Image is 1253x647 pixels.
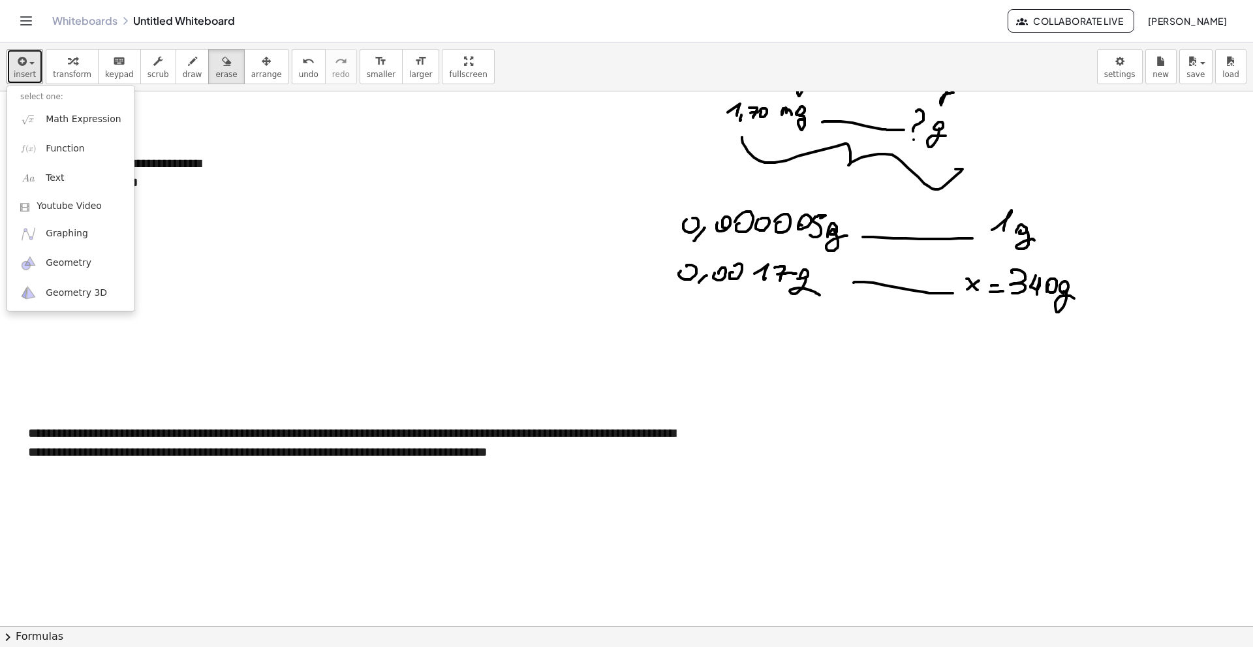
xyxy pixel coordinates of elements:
span: new [1152,70,1169,79]
span: Youtube Video [37,200,102,213]
a: Geometry 3D [7,278,134,308]
img: f_x.png [20,140,37,157]
i: keyboard [113,54,125,69]
button: Collaborate Live [1008,9,1134,33]
img: ggb-3d.svg [20,285,37,301]
span: redo [332,70,350,79]
span: Text [46,172,64,185]
a: Geometry [7,249,134,278]
a: Text [7,164,134,193]
button: [PERSON_NAME] [1137,9,1237,33]
button: fullscreen [442,49,494,84]
img: ggb-graphing.svg [20,226,37,242]
span: fullscreen [449,70,487,79]
span: keypad [105,70,134,79]
button: erase [208,49,244,84]
i: undo [302,54,315,69]
button: transform [46,49,99,84]
span: draw [183,70,202,79]
button: format_sizesmaller [360,49,403,84]
a: Graphing [7,219,134,249]
span: Graphing [46,227,88,240]
button: settings [1097,49,1143,84]
span: Math Expression [46,113,121,126]
img: ggb-geometry.svg [20,255,37,272]
span: erase [215,70,237,79]
button: undoundo [292,49,326,84]
i: format_size [375,54,387,69]
button: scrub [140,49,176,84]
span: Geometry [46,257,91,270]
span: settings [1104,70,1136,79]
li: select one: [7,89,134,104]
a: Youtube Video [7,193,134,219]
span: smaller [367,70,395,79]
span: [PERSON_NAME] [1147,15,1227,27]
span: insert [14,70,36,79]
button: arrange [244,49,289,84]
span: save [1186,70,1205,79]
button: new [1145,49,1177,84]
a: Math Expression [7,104,134,134]
button: insert [7,49,43,84]
span: arrange [251,70,282,79]
button: redoredo [325,49,357,84]
i: format_size [414,54,427,69]
img: sqrt_x.png [20,111,37,127]
span: load [1222,70,1239,79]
button: format_sizelarger [402,49,439,84]
span: transform [53,70,91,79]
span: larger [409,70,432,79]
i: redo [335,54,347,69]
button: Toggle navigation [16,10,37,31]
button: save [1179,49,1213,84]
a: Whiteboards [52,14,117,27]
button: keyboardkeypad [98,49,141,84]
span: scrub [147,70,169,79]
span: Geometry 3D [46,287,107,300]
a: Function [7,134,134,163]
img: Aa.png [20,170,37,187]
span: undo [299,70,318,79]
button: load [1215,49,1246,84]
button: draw [176,49,209,84]
span: Function [46,142,85,155]
span: Collaborate Live [1019,15,1123,27]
